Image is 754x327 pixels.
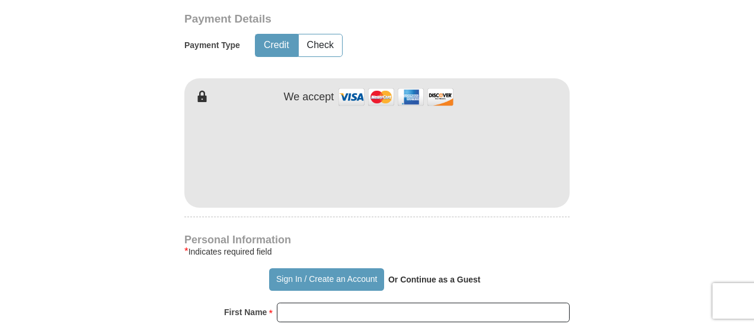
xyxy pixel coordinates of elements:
h4: We accept [284,91,334,104]
button: Credit [255,34,298,56]
h3: Payment Details [184,12,487,26]
img: credit cards accepted [337,84,455,110]
strong: First Name [224,304,267,320]
button: Check [299,34,342,56]
button: Sign In / Create an Account [269,268,384,291]
h4: Personal Information [184,235,570,245]
div: Indicates required field [184,245,570,259]
h5: Payment Type [184,40,240,50]
strong: Or Continue as a Guest [388,275,481,284]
